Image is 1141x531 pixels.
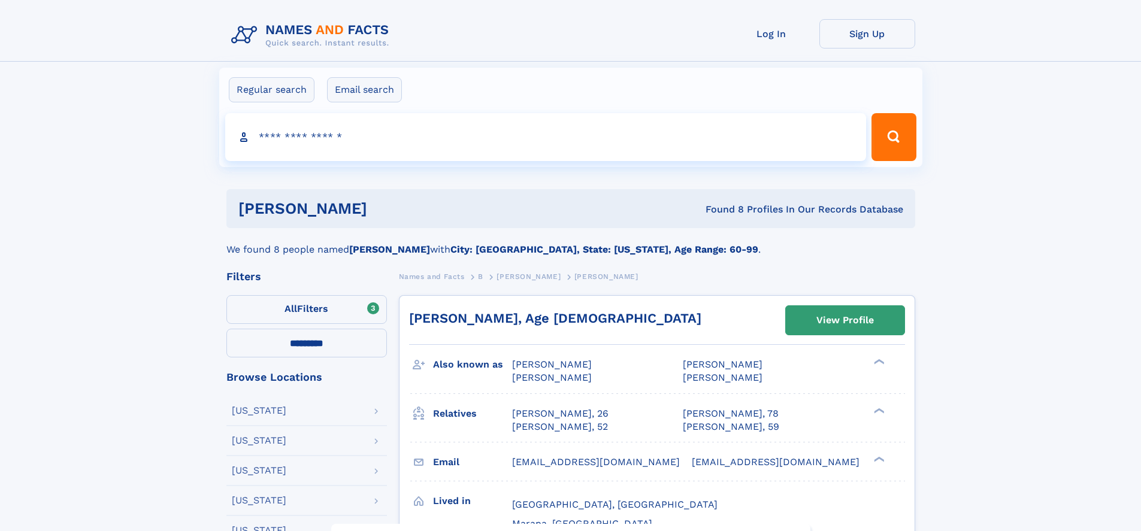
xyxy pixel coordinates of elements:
[226,19,399,51] img: Logo Names and Facts
[226,372,387,383] div: Browse Locations
[574,272,638,281] span: [PERSON_NAME]
[536,203,903,216] div: Found 8 Profiles In Our Records Database
[232,466,286,475] div: [US_STATE]
[409,311,701,326] a: [PERSON_NAME], Age [DEMOGRAPHIC_DATA]
[433,354,512,375] h3: Also known as
[433,452,512,472] h3: Email
[512,407,609,420] a: [PERSON_NAME], 26
[497,272,561,281] span: [PERSON_NAME]
[349,244,430,255] b: [PERSON_NAME]
[816,307,874,334] div: View Profile
[433,403,512,424] h3: Relatives
[512,518,652,529] span: Marana, [GEOGRAPHIC_DATA]
[226,295,387,324] label: Filters
[683,372,762,383] span: [PERSON_NAME]
[327,77,402,102] label: Email search
[512,499,718,510] span: [GEOGRAPHIC_DATA], [GEOGRAPHIC_DATA]
[871,406,885,414] div: ❯
[692,456,859,468] span: [EMAIL_ADDRESS][DOMAIN_NAME]
[399,269,465,284] a: Names and Facts
[497,269,561,284] a: [PERSON_NAME]
[871,113,916,161] button: Search Button
[226,228,915,257] div: We found 8 people named with .
[238,201,537,216] h1: [PERSON_NAME]
[871,455,885,463] div: ❯
[229,77,314,102] label: Regular search
[786,306,904,335] a: View Profile
[478,269,483,284] a: B
[225,113,867,161] input: search input
[512,359,592,370] span: [PERSON_NAME]
[232,496,286,505] div: [US_STATE]
[871,358,885,366] div: ❯
[683,420,779,433] a: [PERSON_NAME], 59
[232,436,286,445] div: [US_STATE]
[226,271,387,282] div: Filters
[232,406,286,415] div: [US_STATE]
[450,244,758,255] b: City: [GEOGRAPHIC_DATA], State: [US_STATE], Age Range: 60-99
[512,456,680,468] span: [EMAIL_ADDRESS][DOMAIN_NAME]
[819,19,915,48] a: Sign Up
[512,372,592,383] span: [PERSON_NAME]
[285,303,297,314] span: All
[683,359,762,370] span: [PERSON_NAME]
[683,407,779,420] a: [PERSON_NAME], 78
[433,491,512,511] h3: Lived in
[478,272,483,281] span: B
[724,19,819,48] a: Log In
[512,420,608,433] a: [PERSON_NAME], 52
